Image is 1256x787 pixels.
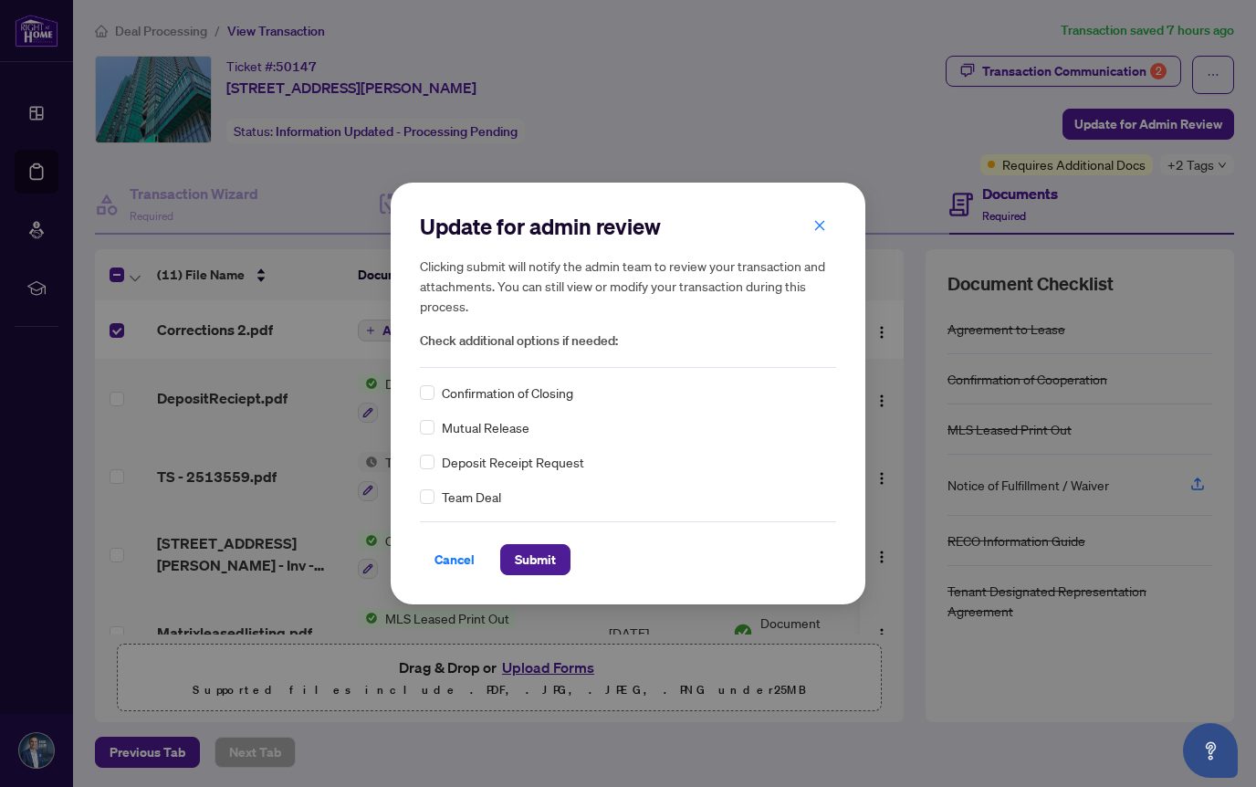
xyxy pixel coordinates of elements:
[442,383,573,403] span: Confirmation of Closing
[515,545,556,574] span: Submit
[420,212,836,241] h2: Update for admin review
[434,545,475,574] span: Cancel
[813,219,826,232] span: close
[420,256,836,316] h5: Clicking submit will notify the admin team to review your transaction and attachments. You can st...
[442,452,584,472] span: Deposit Receipt Request
[442,487,501,507] span: Team Deal
[1183,723,1238,778] button: Open asap
[442,417,529,437] span: Mutual Release
[420,331,836,352] span: Check additional options if needed:
[420,544,489,575] button: Cancel
[500,544,570,575] button: Submit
